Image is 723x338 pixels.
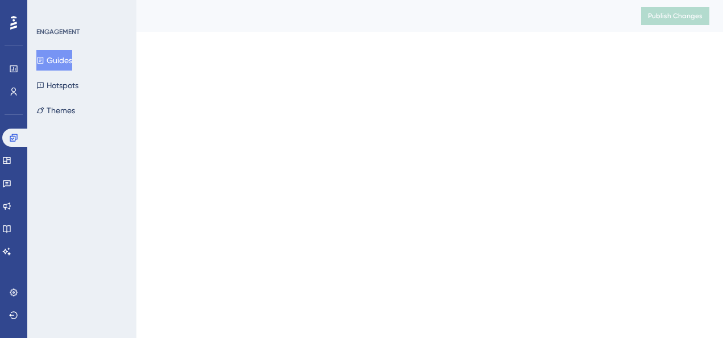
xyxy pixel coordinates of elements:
div: ENGAGEMENT [36,27,80,36]
button: Guides [36,50,72,71]
button: Themes [36,100,75,121]
button: Hotspots [36,75,78,96]
button: Publish Changes [641,7,709,25]
span: Publish Changes [648,11,703,20]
